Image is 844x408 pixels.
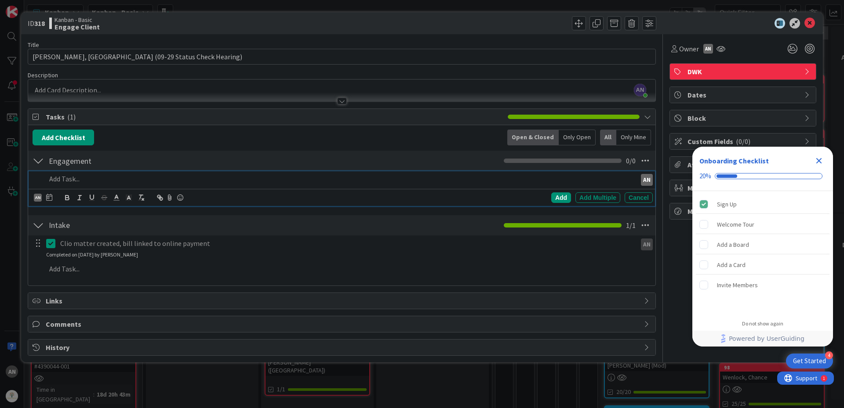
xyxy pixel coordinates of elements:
[688,206,800,217] span: Metrics
[697,331,829,347] a: Powered by UserGuiding
[696,235,829,254] div: Add a Board is incomplete.
[692,331,833,347] div: Footer
[717,239,749,250] div: Add a Board
[55,23,100,30] b: Engage Client
[46,342,640,353] span: History
[786,354,833,368] div: Open Get Started checklist, remaining modules: 4
[699,172,711,180] div: 20%
[634,84,646,96] span: AN
[600,130,616,145] div: All
[825,351,833,359] div: 4
[793,357,826,365] div: Get Started
[60,238,633,249] p: Clio matter created, bill linked to online payment
[729,333,804,344] span: Powered by UserGuiding
[688,113,800,123] span: Block
[742,320,783,327] div: Do not show again
[67,112,76,121] span: ( 1 )
[575,192,620,203] div: Add Multiple
[688,66,800,77] span: DWK
[559,130,596,145] div: Only Open
[688,183,800,193] span: Mirrors
[717,260,746,270] div: Add a Card
[34,194,42,202] div: AN
[28,49,656,65] input: type card name here...
[46,153,244,169] input: Add Checklist...
[34,19,45,28] b: 318
[679,43,699,54] span: Owner
[507,130,559,145] div: Open & Closed
[551,192,571,203] div: Add
[717,280,758,290] div: Invite Members
[717,199,737,209] div: Sign Up
[28,18,45,29] span: ID
[717,219,754,230] div: Welcome Tour
[625,192,653,203] div: Cancel
[46,251,138,259] div: Completed on [DATE] by [PERSON_NAME]
[696,275,829,295] div: Invite Members is incomplete.
[688,136,800,147] span: Custom Fields
[46,217,244,233] input: Add Checklist...
[46,319,640,329] span: Comments
[696,195,829,214] div: Sign Up is complete.
[703,44,713,54] div: AN
[692,191,833,314] div: Checklist items
[626,155,636,166] span: 0 / 0
[699,155,769,166] div: Onboarding Checklist
[688,90,800,100] span: Dates
[46,296,640,306] span: Links
[699,172,826,180] div: Checklist progress: 20%
[696,215,829,234] div: Welcome Tour is incomplete.
[616,130,651,145] div: Only Mine
[626,220,636,231] span: 1 / 1
[736,137,750,146] span: ( 0/0 )
[28,41,39,49] label: Title
[33,130,94,145] button: Add Checklist
[18,1,40,12] span: Support
[28,71,58,79] span: Description
[812,154,826,168] div: Close Checklist
[692,147,833,347] div: Checklist Container
[55,16,100,23] span: Kanban - Basic
[46,4,48,11] div: 1
[46,112,503,122] span: Tasks
[641,174,653,186] div: AN
[641,238,653,250] div: AN
[688,159,800,170] span: Attachments
[696,255,829,274] div: Add a Card is incomplete.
